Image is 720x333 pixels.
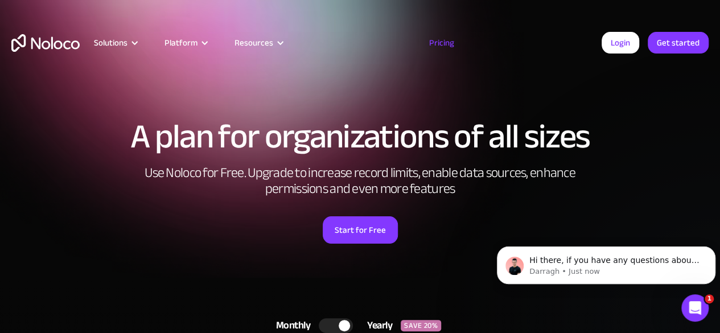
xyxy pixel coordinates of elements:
a: Login [602,32,639,54]
div: SAVE 20% [401,320,441,331]
iframe: Intercom notifications message [492,223,720,302]
div: Platform [164,35,198,50]
div: Resources [220,35,296,50]
div: Resources [234,35,273,50]
a: home [11,34,80,52]
span: 1 [705,294,714,303]
h1: A plan for organizations of all sizes [11,120,709,154]
a: Start for Free [323,216,398,244]
h2: Use Noloco for Free. Upgrade to increase record limits, enable data sources, enhance permissions ... [133,165,588,197]
div: Solutions [80,35,150,50]
div: Solutions [94,35,127,50]
div: Platform [150,35,220,50]
a: Pricing [415,35,468,50]
iframe: Intercom live chat [681,294,709,322]
a: Get started [648,32,709,54]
